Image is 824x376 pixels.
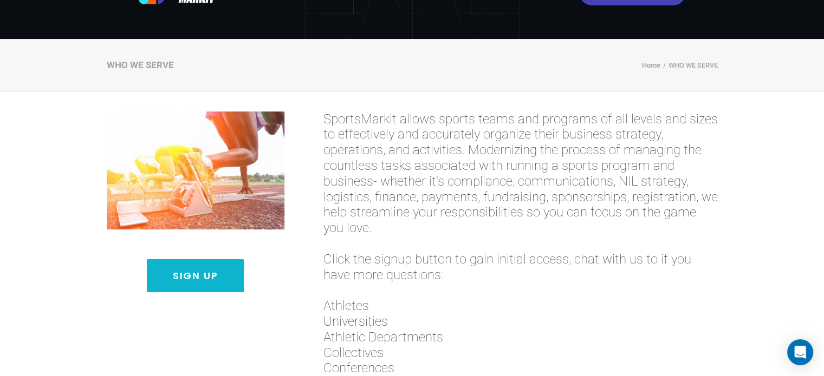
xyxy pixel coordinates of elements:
div: Open Intercom Messenger [787,339,813,365]
a: Home [642,61,660,69]
li: WHO WE SERVE [660,60,718,72]
span: Collectives [323,345,718,361]
span: Athletic Departments [323,329,718,345]
span: Conferences [323,360,718,376]
div: WHO WE SERVE [107,59,174,71]
a: Sign Up [147,259,244,292]
span: Athletes [323,298,718,314]
span: Click the signup button to gain initial access, chat with us to if you have more questions: [323,252,718,283]
span: SportsMarkit allows sports teams and programs of all levels and sizes to effectively and accurate... [323,111,718,236]
span: Universities [323,314,718,329]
